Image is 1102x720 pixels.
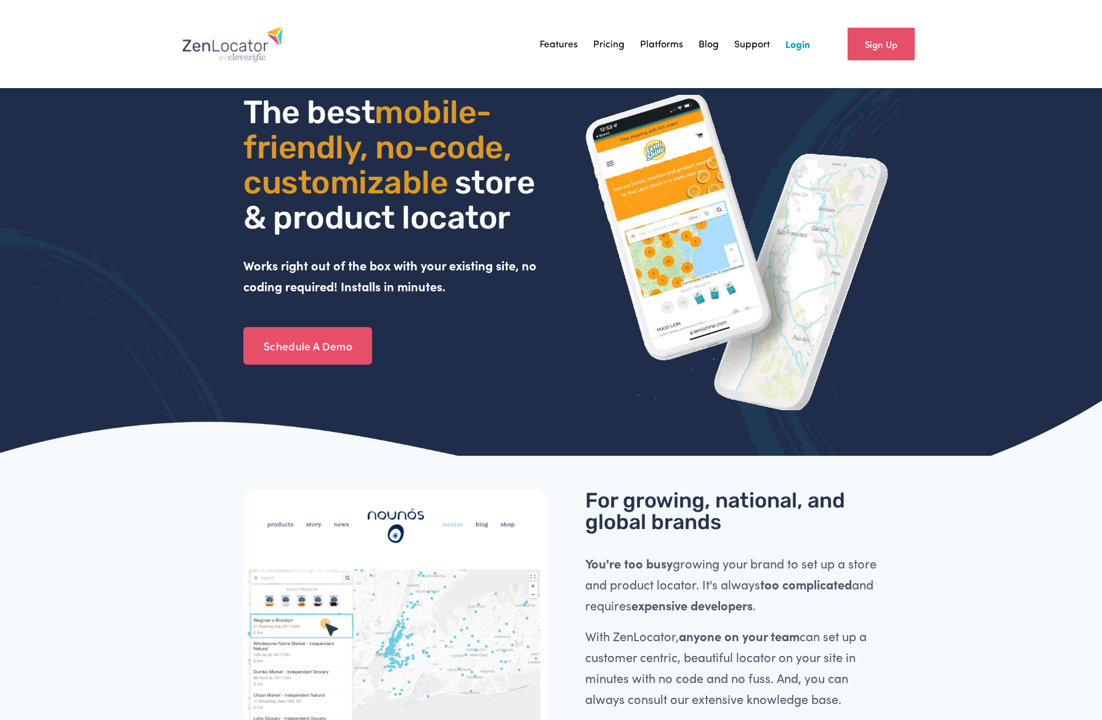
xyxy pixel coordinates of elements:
strong: Works right out of the box with your existing site, no coding required! Installs in minutes. [243,257,540,294]
span: mobile- friendly, no-code, customizable [243,93,518,201]
a: Blog [699,34,719,53]
a: Platforms [640,34,683,53]
span: store & product locator [243,163,541,237]
span: With ZenLocator, can set up a customer centric, beautiful locator on your site in minutes with no... [585,628,870,707]
strong: You're too busy [585,555,673,572]
strong: too complicated [760,576,852,593]
a: Schedule A Demo [243,327,372,365]
img: Zenlocator [182,26,283,63]
strong: expensive developers [631,597,753,613]
a: Pricing [593,34,625,53]
span: growing your brand to set up a store and product locator. It's always and requires . [585,555,880,613]
strong: anyone on your team [679,628,800,644]
span: The best [243,93,375,131]
img: ZenLocator phone mockup gif [585,95,889,411]
a: Features [540,34,578,53]
span: For growing, national, and global brands [585,488,850,535]
a: Support [734,34,770,53]
a: Login [785,34,810,53]
a: Sign Up [848,28,915,60]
